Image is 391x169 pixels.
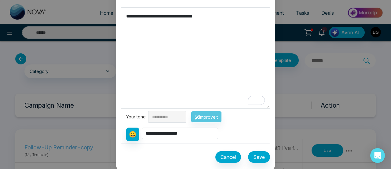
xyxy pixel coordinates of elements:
textarea: To enrich screen reader interactions, please activate Accessibility in Grammarly extension settings [121,31,270,108]
div: Your tone [126,113,148,120]
button: Cancel [215,151,241,163]
button: Save [248,151,270,163]
button: 😀 [126,128,139,141]
div: Open Intercom Messenger [370,148,385,163]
